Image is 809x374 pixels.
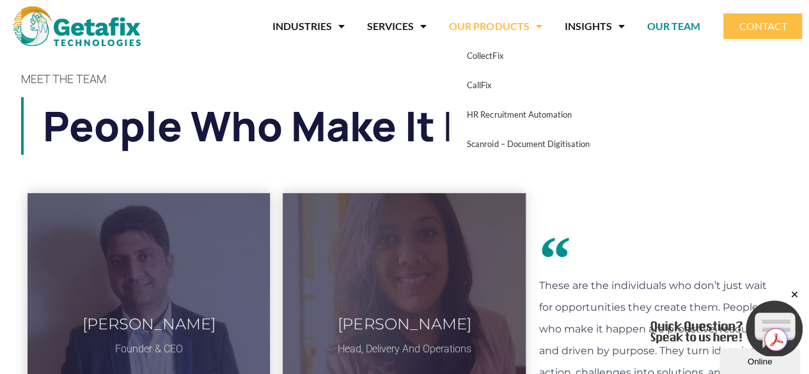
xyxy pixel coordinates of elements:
iframe: chat widget [650,289,803,356]
h1: People who make it happen [43,97,789,155]
a: INDUSTRIES [272,12,345,41]
h4: MEET THE TEAM [21,73,789,84]
a: CONTACT [723,13,802,39]
a: OUR PRODUCTS [449,12,542,41]
a: INSIGHTS [564,12,624,41]
iframe: chat widget [719,346,803,374]
a: CollectFix [449,41,602,70]
img: web and mobile application development company [13,6,141,46]
a: CallFix [449,70,602,100]
a: HR Recruitment Automation [449,100,602,129]
ul: OUR PRODUCTS [449,41,602,159]
nav: Menu [160,12,700,41]
a: OUR TEAM [647,12,700,41]
a: Scanroid – Document Digitisation [449,129,602,159]
span: CONTACT [739,21,787,31]
a: SERVICES [367,12,427,41]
